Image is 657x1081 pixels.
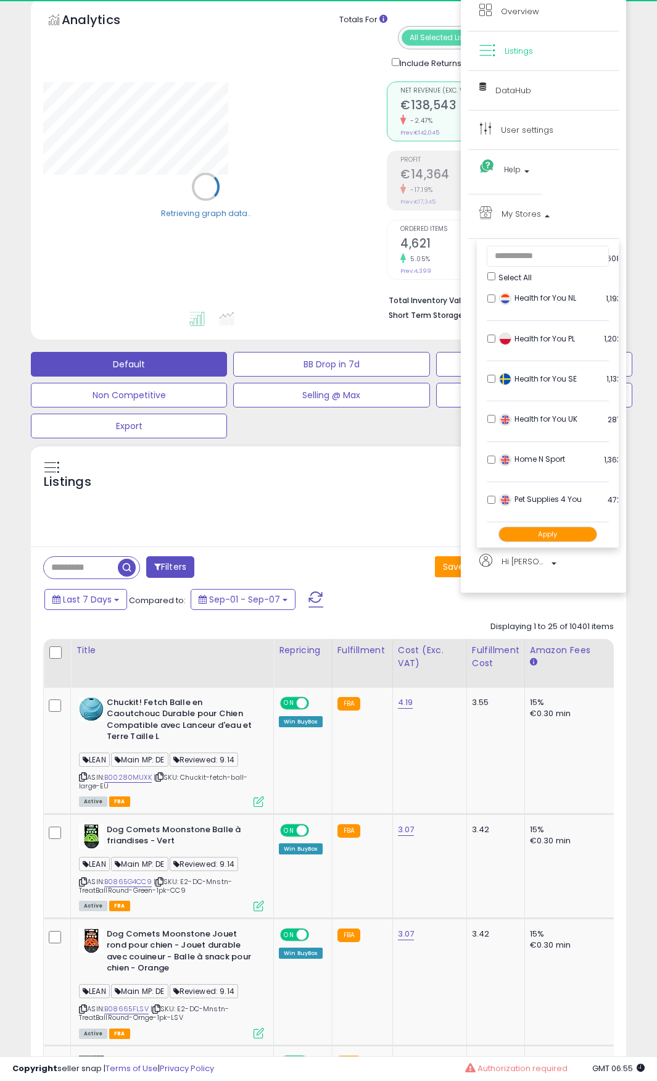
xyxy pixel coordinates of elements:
[479,4,608,19] a: Overview
[479,122,608,138] a: User settings
[499,414,577,424] span: Health for You UK
[105,1062,158,1074] a: Terms of Use
[382,56,484,70] div: Include Returns
[233,352,429,377] button: BB Drop in 7d
[146,556,194,578] button: Filters
[530,697,632,708] div: 15%
[389,292,605,307] li: €4,018,094
[337,644,387,657] div: Fulfillment
[107,929,257,977] b: Dog Comets Moonstone Jouet rond pour chien - Jouet durable avec couineur - Balle à snack pour chi...
[400,198,436,206] small: Prev: €17,345
[389,310,485,320] b: Short Term Storage Fees:
[307,825,327,835] span: OFF
[281,698,297,708] span: ON
[400,129,439,136] small: Prev: €142,045
[400,157,494,164] span: Profit
[499,374,577,384] span: Health for You SE
[406,116,432,125] small: -2.47%
[608,414,650,425] span: 287 listings
[402,30,490,46] button: All Selected Listings
[191,589,295,610] button: Sep-01 - Sep-07
[279,948,323,959] div: Win BuyBox
[499,494,582,504] span: Pet Supplies 4 You
[104,772,152,783] a: B00280MUXK
[79,753,110,767] span: LEAN
[472,929,515,940] div: 3.42
[104,877,152,887] a: B0865G4CC9
[233,383,429,407] button: Selling @ Max
[495,85,531,96] span: DataHub
[31,383,227,407] button: Non Competitive
[472,644,519,670] div: Fulfillment Cost
[279,716,323,727] div: Win BuyBox
[472,697,515,708] div: 3.55
[479,206,608,227] a: My Stores
[79,824,104,849] img: 51NQNuSn-1L._SL40_.jpg
[62,11,144,31] h5: Analytics
[400,236,494,253] h2: 4,621
[606,293,650,304] span: 1,193 listings
[107,697,257,746] b: Chuckit! Fetch Balle en Caoutchouc Durable pour Chien Compatible avec Lanceur d'eau et Terre Tail...
[400,167,494,184] h2: €14,364
[79,772,247,791] span: | SKU: Chuckit-fetch-ball-large-EU
[530,929,632,940] div: 15%
[109,901,130,911] span: FBA
[479,554,608,580] a: Hi [PERSON_NAME]
[400,267,431,275] small: Prev: 4,399
[160,1062,214,1074] a: Privacy Policy
[339,14,617,26] div: Totals For
[170,857,238,871] span: Reviewed: 9.14
[398,696,413,709] a: 4.19
[400,88,494,94] span: Net Revenue (Exc. VAT)
[12,1062,57,1074] strong: Copyright
[400,98,494,115] h2: €138,543
[530,835,632,846] div: €0.30 min
[398,928,415,940] a: 3.07
[479,162,530,182] a: Help
[530,940,632,951] div: €0.30 min
[111,857,168,871] span: Main MP: DE
[79,929,264,1037] div: ASIN:
[490,621,614,633] div: Displaying 1 to 25 of 10401 items
[389,295,473,306] b: Total Inventory Value:
[499,333,511,345] img: poland.png
[307,698,327,708] span: OFF
[435,556,499,577] button: Save View
[400,226,494,233] span: Ordered Items
[111,753,168,767] span: Main MP: DE
[279,644,327,657] div: Repricing
[170,753,238,767] span: Reviewed: 9.14
[337,929,360,942] small: FBA
[406,254,431,264] small: 5.05%
[436,383,632,407] button: NIKWAX BRAND
[31,352,227,377] button: Default
[499,494,511,506] img: uk.png
[606,374,650,384] span: 1,132 listings
[479,43,608,59] a: Listings
[161,208,251,219] div: Retrieving graph data..
[504,162,521,177] span: Help
[499,333,575,344] span: Health for You PL
[279,843,323,854] div: Win BuyBox
[44,474,91,491] h5: Listings
[31,414,227,438] button: Export
[499,293,511,305] img: netherlands.png
[170,984,238,998] span: Reviewed: 9.14
[337,824,360,838] small: FBA
[337,697,360,711] small: FBA
[44,589,127,610] button: Last 7 Days
[499,293,576,303] span: Health for You NL
[398,824,415,836] a: 3.07
[406,185,433,194] small: -17.19%
[436,352,632,377] button: Needs to Reprice
[501,6,539,17] span: Overview
[592,1062,645,1074] span: 2025-09-15 06:55 GMT
[79,824,264,910] div: ASIN:
[129,595,186,606] span: Compared to:
[79,697,104,721] img: 41iBnG-pg+L._SL40_.jpg
[499,454,511,466] img: uk.png
[499,373,511,385] img: sweden.png
[479,83,608,98] a: DataHub
[79,1004,229,1022] span: | SKU: E2-DC-Mnstn-TreatBallRound-Ornge-1pk-LSV
[472,824,515,835] div: 3.42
